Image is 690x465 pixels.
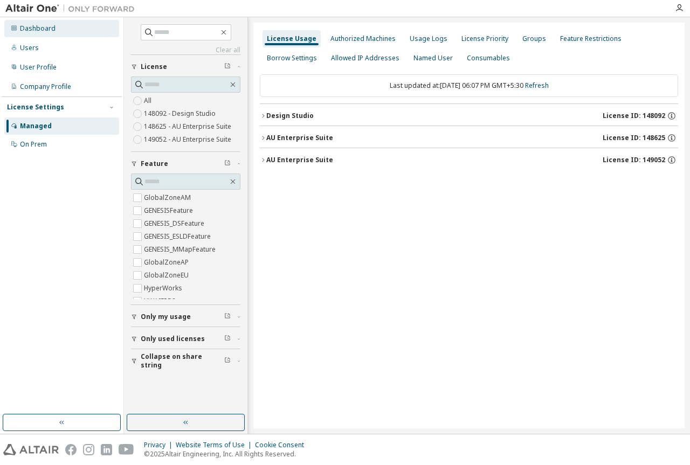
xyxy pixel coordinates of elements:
[461,34,508,43] div: License Priority
[20,44,39,52] div: Users
[331,54,399,63] div: Allowed IP Addresses
[144,94,154,107] label: All
[144,449,310,459] p: © 2025 Altair Engineering, Inc. All Rights Reserved.
[83,444,94,455] img: instagram.svg
[144,204,195,217] label: GENESISFeature
[266,112,314,120] div: Design Studio
[144,120,233,133] label: 148625 - AU Enterprise Suite
[141,313,191,321] span: Only my usage
[131,46,240,54] a: Clear all
[144,282,184,295] label: HyperWorks
[131,152,240,176] button: Feature
[267,34,316,43] div: License Usage
[141,352,224,370] span: Collapse on share string
[266,134,333,142] div: AU Enterprise Suite
[131,55,240,79] button: License
[603,134,665,142] span: License ID: 148625
[144,133,233,146] label: 149052 - AU Enterprise Suite
[3,444,59,455] img: altair_logo.svg
[144,269,191,282] label: GlobalZoneEU
[255,441,310,449] div: Cookie Consent
[144,243,218,256] label: GENESIS_MMapFeature
[144,107,218,120] label: 148092 - Design Studio
[260,74,678,97] div: Last updated at: [DATE] 06:07 PM GMT+5:30
[141,63,167,71] span: License
[144,217,206,230] label: GENESIS_DSFeature
[144,441,176,449] div: Privacy
[131,327,240,351] button: Only used licenses
[522,34,546,43] div: Groups
[101,444,112,455] img: linkedin.svg
[260,148,678,172] button: AU Enterprise SuiteLicense ID: 149052
[467,54,510,63] div: Consumables
[525,81,549,90] a: Refresh
[144,256,191,269] label: GlobalZoneAP
[131,305,240,329] button: Only my usage
[20,122,52,130] div: Managed
[267,54,317,63] div: Borrow Settings
[560,34,622,43] div: Feature Restrictions
[410,34,447,43] div: Usage Logs
[20,82,71,91] div: Company Profile
[131,349,240,373] button: Collapse on share string
[603,112,665,120] span: License ID: 148092
[603,156,665,164] span: License ID: 149052
[224,335,231,343] span: Clear filter
[20,24,56,33] div: Dashboard
[7,103,64,112] div: License Settings
[141,159,168,168] span: Feature
[413,54,453,63] div: Named User
[144,295,178,308] label: HWAIFPBS
[260,126,678,150] button: AU Enterprise SuiteLicense ID: 148625
[330,34,396,43] div: Authorized Machines
[266,156,333,164] div: AU Enterprise Suite
[176,441,255,449] div: Website Terms of Use
[65,444,77,455] img: facebook.svg
[119,444,134,455] img: youtube.svg
[224,63,231,71] span: Clear filter
[224,159,231,168] span: Clear filter
[224,357,231,365] span: Clear filter
[20,63,57,72] div: User Profile
[144,191,193,204] label: GlobalZoneAM
[224,313,231,321] span: Clear filter
[5,3,140,14] img: Altair One
[144,230,213,243] label: GENESIS_ESLDFeature
[260,104,678,128] button: Design StudioLicense ID: 148092
[20,140,47,149] div: On Prem
[141,335,205,343] span: Only used licenses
